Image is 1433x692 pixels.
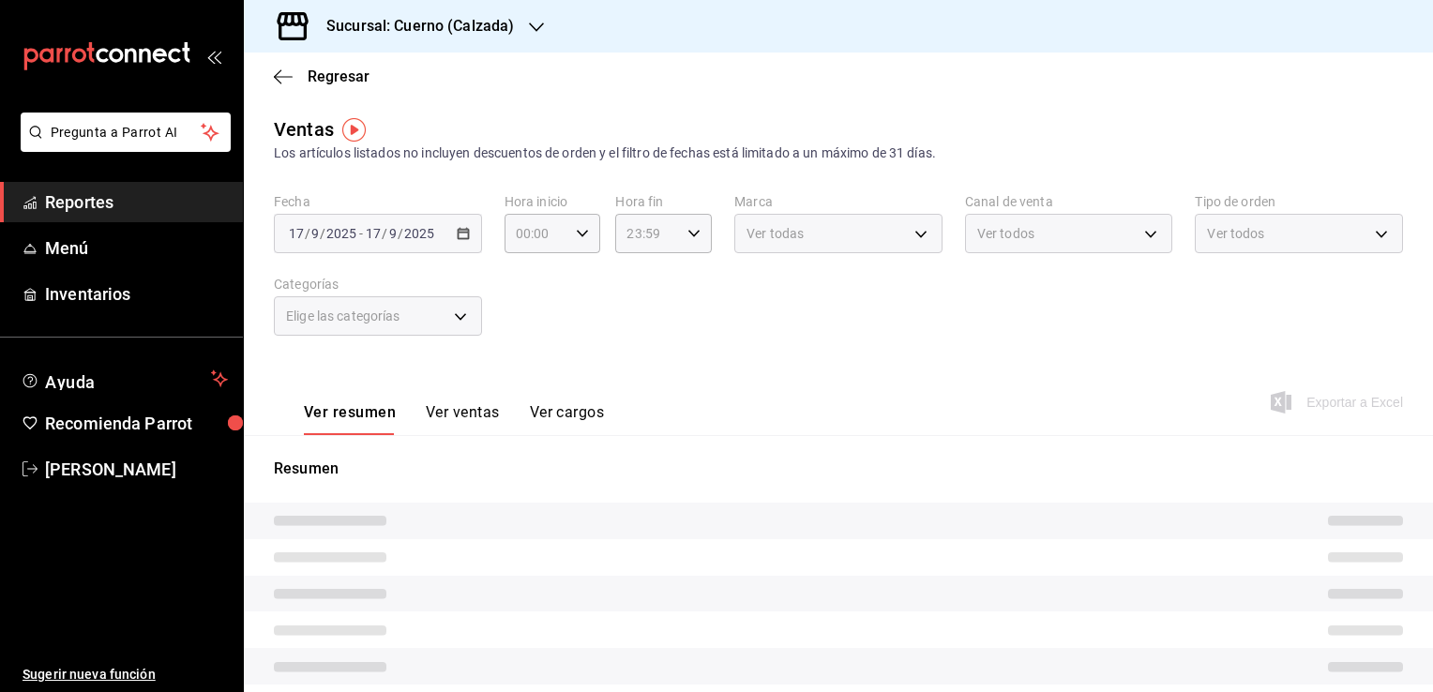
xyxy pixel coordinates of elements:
button: Regresar [274,68,370,85]
span: Sugerir nueva función [23,665,228,684]
div: Ventas [274,115,334,143]
input: ---- [325,226,357,241]
label: Marca [734,195,943,208]
span: Ver todos [977,224,1034,243]
span: / [398,226,403,241]
label: Hora fin [615,195,712,208]
p: Resumen [274,458,1403,480]
span: Inventarios [45,281,228,307]
img: Tooltip marker [342,118,366,142]
div: navigation tabs [304,403,604,435]
label: Fecha [274,195,482,208]
h3: Sucursal: Cuerno (Calzada) [311,15,514,38]
span: / [320,226,325,241]
button: Ver cargos [530,403,605,435]
span: Ayuda [45,368,204,390]
span: Menú [45,235,228,261]
span: Reportes [45,189,228,215]
input: -- [388,226,398,241]
label: Tipo de orden [1195,195,1403,208]
span: Elige las categorías [286,307,400,325]
span: [PERSON_NAME] [45,457,228,482]
button: Pregunta a Parrot AI [21,113,231,152]
label: Categorías [274,278,482,291]
label: Hora inicio [505,195,601,208]
input: -- [310,226,320,241]
input: ---- [403,226,435,241]
span: Pregunta a Parrot AI [51,123,202,143]
button: Ver ventas [426,403,500,435]
span: Ver todos [1207,224,1264,243]
span: Recomienda Parrot [45,411,228,436]
input: -- [365,226,382,241]
span: / [382,226,387,241]
button: Ver resumen [304,403,396,435]
span: / [305,226,310,241]
input: -- [288,226,305,241]
span: - [359,226,363,241]
span: Ver todas [747,224,804,243]
span: Regresar [308,68,370,85]
label: Canal de venta [965,195,1173,208]
div: Los artículos listados no incluyen descuentos de orden y el filtro de fechas está limitado a un m... [274,143,1403,163]
button: open_drawer_menu [206,49,221,64]
a: Pregunta a Parrot AI [13,136,231,156]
